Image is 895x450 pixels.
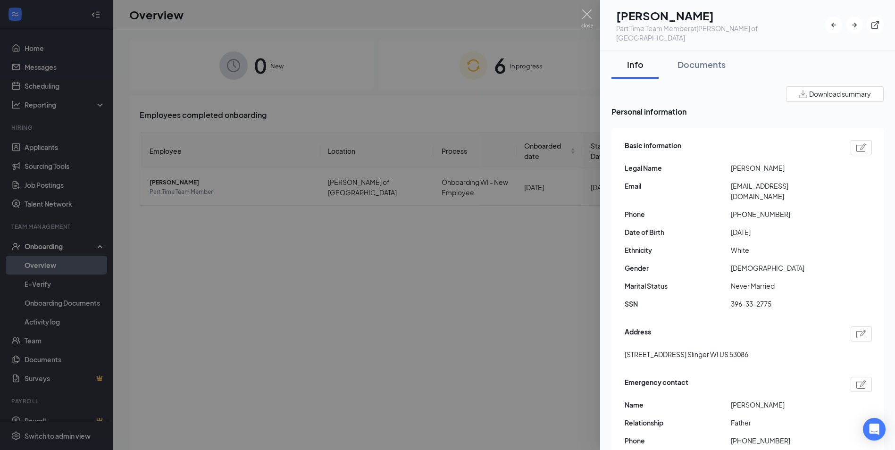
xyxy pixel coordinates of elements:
[625,417,731,428] span: Relationship
[625,435,731,446] span: Phone
[625,181,731,191] span: Email
[867,17,884,33] button: ExternalLink
[625,263,731,273] span: Gender
[625,281,731,291] span: Marital Status
[625,227,731,237] span: Date of Birth
[621,58,649,70] div: Info
[825,17,842,33] button: ArrowLeftNew
[616,8,825,24] h1: [PERSON_NAME]
[731,209,837,219] span: [PHONE_NUMBER]
[786,86,884,102] button: Download summary
[850,20,859,30] svg: ArrowRight
[731,435,837,446] span: [PHONE_NUMBER]
[625,400,731,410] span: Name
[731,400,837,410] span: [PERSON_NAME]
[731,299,837,309] span: 396-33-2775
[625,299,731,309] span: SSN
[625,349,748,359] span: [STREET_ADDRESS] Slinger WI US 53086
[625,209,731,219] span: Phone
[809,89,871,99] span: Download summary
[829,20,838,30] svg: ArrowLeftNew
[731,263,837,273] span: [DEMOGRAPHIC_DATA]
[863,418,886,441] div: Open Intercom Messenger
[625,377,688,392] span: Emergency contact
[846,17,863,33] button: ArrowRight
[731,245,837,255] span: White
[625,140,681,155] span: Basic information
[731,417,837,428] span: Father
[731,181,837,201] span: [EMAIL_ADDRESS][DOMAIN_NAME]
[611,106,884,117] span: Personal information
[616,24,825,42] div: Part Time Team Member at [PERSON_NAME] of [GEOGRAPHIC_DATA]
[625,326,651,342] span: Address
[731,163,837,173] span: [PERSON_NAME]
[678,58,726,70] div: Documents
[870,20,880,30] svg: ExternalLink
[731,281,837,291] span: Never Married
[625,245,731,255] span: Ethnicity
[625,163,731,173] span: Legal Name
[731,227,837,237] span: [DATE]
